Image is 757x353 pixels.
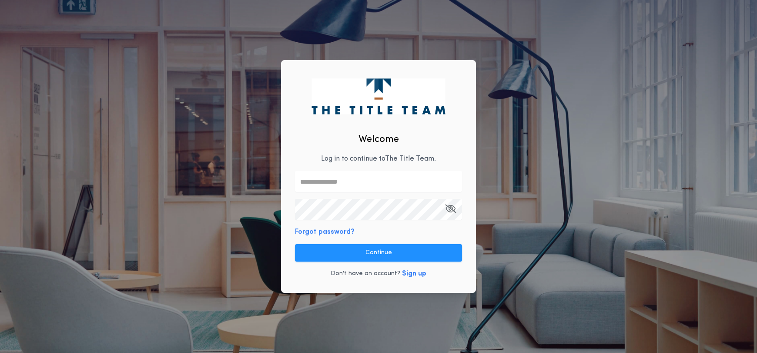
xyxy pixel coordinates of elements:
[312,78,445,114] img: logo
[331,269,400,278] p: Don't have an account?
[402,269,426,279] button: Sign up
[295,244,462,262] button: Continue
[358,132,399,147] h2: Welcome
[321,154,436,164] p: Log in to continue to The Title Team .
[295,227,355,237] button: Forgot password?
